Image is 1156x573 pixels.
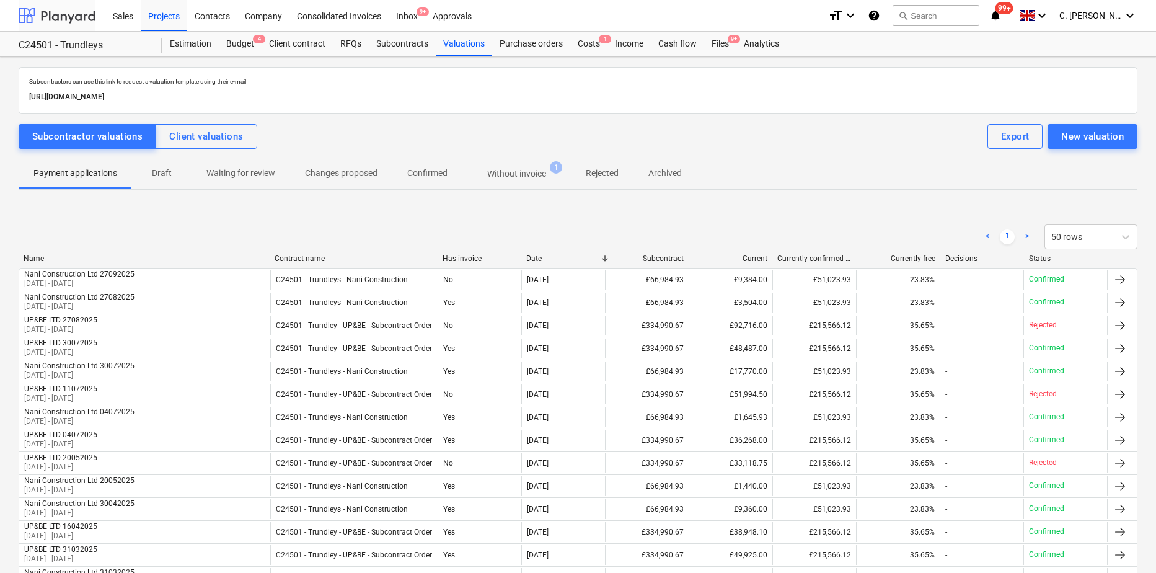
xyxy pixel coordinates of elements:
div: £51,023.93 [772,407,856,427]
p: Confirmed [1029,481,1064,491]
p: Without invoice [487,167,546,180]
span: 1 [550,161,562,174]
div: £66,984.93 [605,499,689,519]
p: Rejected [1029,389,1057,399]
a: Next page [1020,229,1035,244]
div: - [945,459,947,468]
p: [DATE] - [DATE] [24,439,97,450]
div: £51,023.93 [772,476,856,496]
div: Decisions [945,254,1019,263]
i: format_size [828,8,843,23]
div: Nani Construction Ltd 27092025 [24,270,135,278]
div: UP&BE LTD 20052025 [24,453,97,462]
span: 35.65% [910,321,935,330]
button: Search [893,5,979,26]
div: £215,566.12 [772,384,856,404]
div: £51,023.93 [772,270,856,290]
div: £66,984.93 [605,270,689,290]
div: Yes [438,339,521,358]
i: keyboard_arrow_down [1035,8,1049,23]
div: UP&BE LTD 16042025 [24,522,97,531]
div: No [438,316,521,335]
p: Draft [147,167,177,180]
span: 99+ [995,2,1013,14]
div: Export [1001,128,1030,144]
div: Budget [219,32,262,56]
div: - [945,551,947,559]
a: Income [607,32,651,56]
i: notifications [989,8,1002,23]
div: Yes [438,362,521,381]
div: Currently confirmed total [777,254,851,263]
div: Nani Construction Ltd 20052025 [24,476,135,485]
div: Yes [438,430,521,450]
div: Nani Construction Ltd 30072025 [24,362,135,370]
span: 35.65% [910,459,935,468]
div: £9,384.00 [689,270,772,290]
div: £51,023.93 [772,362,856,381]
div: £66,984.93 [605,362,689,381]
div: - [945,367,947,376]
div: C24501 - Trundleys - Nani Construction [276,298,408,307]
div: Nani Construction Ltd 30042025 [24,499,135,508]
span: 35.65% [910,551,935,559]
div: £51,023.93 [772,293,856,313]
div: Costs [570,32,607,56]
p: Confirmed [1029,297,1064,308]
div: [DATE] [527,528,549,536]
div: Yes [438,499,521,519]
div: £49,925.00 [689,545,772,565]
span: 35.65% [910,344,935,353]
a: Subcontracts [369,32,436,56]
p: [DATE] - [DATE] [24,508,135,518]
a: Page 1 is your current page [1000,229,1015,244]
div: £9,360.00 [689,499,772,519]
div: £36,268.00 [689,430,772,450]
span: 35.65% [910,390,935,399]
div: [DATE] [527,390,549,399]
div: Analytics [736,32,787,56]
div: £92,716.00 [689,316,772,335]
div: [DATE] [527,344,549,353]
span: 23.83% [910,298,935,307]
p: Changes proposed [305,167,377,180]
span: 23.83% [910,413,935,422]
button: Subcontractor valuations [19,124,156,149]
div: £215,566.12 [772,522,856,542]
p: Waiting for review [206,167,275,180]
div: £215,566.12 [772,545,856,565]
div: Name [24,254,265,263]
a: Estimation [162,32,219,56]
p: [DATE] - [DATE] [24,462,97,473]
div: Yes [438,407,521,427]
div: £66,984.93 [605,293,689,313]
div: £48,487.00 [689,339,772,358]
div: Client contract [262,32,333,56]
div: UP&BE LTD 04072025 [24,430,97,439]
div: Status [1029,254,1103,263]
div: - [945,505,947,513]
p: [URL][DOMAIN_NAME] [29,91,1127,104]
span: 4 [253,35,265,43]
p: Confirmed [1029,274,1064,285]
div: [DATE] [527,413,549,422]
div: £334,990.67 [605,339,689,358]
div: Current [694,254,767,263]
span: 9+ [417,7,429,16]
div: Client valuations [169,128,243,144]
div: £38,948.10 [689,522,772,542]
div: New valuation [1061,128,1124,144]
div: [DATE] [527,436,549,445]
i: keyboard_arrow_down [1123,8,1137,23]
div: UP&BE LTD 31032025 [24,545,97,554]
div: [DATE] [527,298,549,307]
div: C24501 - Trundley - UP&BE - Subcontract Order [276,390,432,399]
div: £66,984.93 [605,476,689,496]
p: [DATE] - [DATE] [24,278,135,289]
a: Budget4 [219,32,262,56]
div: [DATE] [527,551,549,559]
p: [DATE] - [DATE] [24,554,97,564]
p: Confirmed [1029,549,1064,560]
div: £33,118.75 [689,453,772,473]
span: search [898,11,908,20]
